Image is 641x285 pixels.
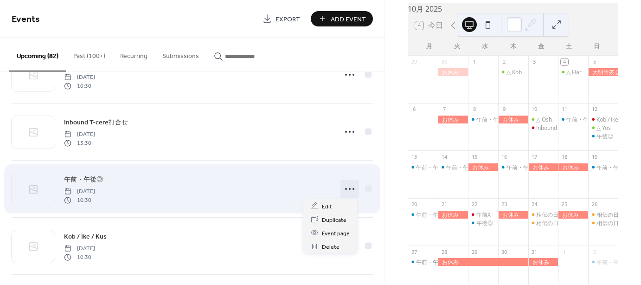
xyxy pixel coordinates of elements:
[64,139,95,147] span: 13:30
[501,248,508,255] div: 30
[410,58,417,65] div: 29
[64,232,107,242] span: Kob / Ike / Kus
[322,215,346,225] span: Duplicate
[506,68,522,76] div: △ Kob
[471,106,478,113] div: 8
[410,106,417,113] div: 6
[566,116,600,123] div: 午前・午後◎
[531,153,538,160] div: 17
[498,163,528,171] div: 午前・午後◎
[588,132,618,140] div: 午後◎
[64,118,128,128] span: Inbound T-cere打合せ
[408,163,438,171] div: 午前・午後◎
[561,153,568,160] div: 18
[591,201,598,208] div: 26
[438,116,468,123] div: お休み
[591,153,598,160] div: 19
[438,211,468,219] div: お休み
[471,153,478,160] div: 15
[588,211,618,219] div: 相伝の日 Yos/
[588,163,618,171] div: 午前・午後◎
[64,188,95,196] span: [DATE]
[66,38,113,71] button: Past (100+)
[561,201,568,208] div: 25
[441,153,448,160] div: 14
[446,163,480,171] div: 午前・午後◎
[441,106,448,113] div: 7
[476,219,493,227] div: 午後◎
[531,201,538,208] div: 24
[410,153,417,160] div: 13
[558,68,588,76] div: △ Har
[536,219,586,227] div: 相伝の日Har / Nos /
[596,163,630,171] div: 午前・午後◎
[415,37,443,56] div: 月
[416,258,449,266] div: 午前・午後◎
[583,37,611,56] div: 日
[528,219,558,227] div: 相伝の日Har / Nos /
[555,37,583,56] div: 土
[322,242,340,252] span: Delete
[438,163,468,171] div: 午前・午後◎
[558,116,588,123] div: 午前・午後◎
[155,38,206,71] button: Submissions
[528,116,558,123] div: △ Osh
[471,37,499,56] div: 水
[113,38,155,71] button: Recurring
[64,73,95,82] span: [DATE]
[501,58,508,65] div: 2
[438,68,468,76] div: お休み
[561,106,568,113] div: 11
[588,219,618,227] div: 相伝の日
[591,248,598,255] div: 2
[64,82,95,90] span: 10:30
[64,245,95,253] span: [DATE]
[527,37,555,56] div: 金
[588,258,618,266] div: 午前・午後◎
[276,14,300,24] span: Export
[408,3,618,14] div: 10月 2025
[596,219,619,227] div: 相伝の日
[468,163,498,171] div: お休み
[558,163,588,171] div: お休み
[588,68,618,76] div: 大明寺茶会㊡
[12,10,40,28] span: Events
[566,68,582,76] div: △ Har
[256,11,307,26] a: Export
[528,163,558,171] div: お休み
[64,175,103,185] span: 午前・午後◎
[311,11,373,26] button: Add Event
[596,258,630,266] div: 午前・午後◎
[476,116,510,123] div: 午前・午後◎
[591,106,598,113] div: 12
[596,132,613,140] div: 午後◎
[64,117,128,128] a: Inbound T-cere打合せ
[498,68,528,76] div: △ Kob
[64,130,95,139] span: [DATE]
[64,174,103,185] a: 午前・午後◎
[438,258,528,266] div: お休み
[501,201,508,208] div: 23
[9,38,66,71] button: Upcoming (82)
[410,248,417,255] div: 27
[561,58,568,65] div: 4
[536,116,552,123] div: △ Osh
[322,228,350,238] span: Event page
[471,248,478,255] div: 29
[64,196,95,204] span: 10:30
[499,37,527,56] div: 木
[408,258,438,266] div: 午前・午後◎
[536,124,592,132] div: Inbound T-cere打合せ
[468,219,498,227] div: 午後◎
[64,253,95,261] span: 10:30
[588,116,618,123] div: Kob / Ike / Kus
[64,231,107,242] a: Kob / Ike / Kus
[501,106,508,113] div: 9
[441,248,448,255] div: 28
[441,201,448,208] div: 21
[528,258,558,266] div: お休み
[416,211,449,219] div: 午前・午後◎
[531,58,538,65] div: 3
[476,211,491,219] div: 午前X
